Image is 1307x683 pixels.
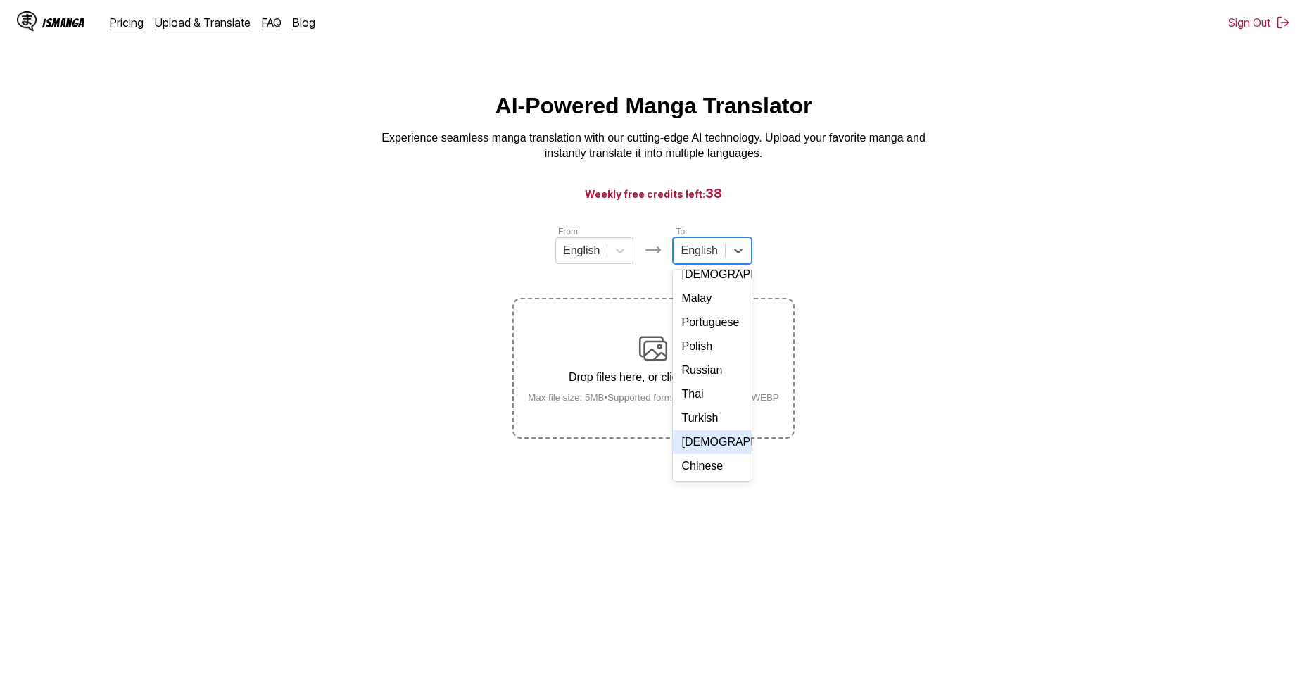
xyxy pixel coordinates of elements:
div: Thai [673,382,751,406]
div: Malay [673,287,751,311]
a: Upload & Translate [155,15,251,30]
div: Russian [673,358,751,382]
div: Turkish [673,406,751,430]
p: Drop files here, or click to browse. [517,371,790,384]
a: Pricing [110,15,144,30]
img: IsManga Logo [17,11,37,31]
div: Polish [673,334,751,358]
div: IsManga [42,16,84,30]
label: From [558,227,578,237]
a: FAQ [262,15,282,30]
div: Portuguese [673,311,751,334]
div: Chinese [673,454,751,478]
label: To [676,227,685,237]
small: Max file size: 5MB • Supported formats: JP(E)G, PNG, WEBP [517,392,790,403]
font: Sign Out [1228,15,1270,30]
h1: AI-Powered Manga Translator [495,93,812,119]
h3: Weekly free credits left: [34,184,1273,202]
a: IsManga LogoIsManga [17,11,110,34]
img: Sign out [1276,15,1290,30]
p: Experience seamless manga translation with our cutting-edge AI technology. Upload your favorite m... [372,130,935,162]
div: [DEMOGRAPHIC_DATA] [673,430,751,454]
a: Blog [293,15,315,30]
div: [DEMOGRAPHIC_DATA] [673,263,751,287]
img: Languages icon [645,242,662,258]
button: Sign Out [1228,15,1290,30]
span: 38 [705,186,722,201]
